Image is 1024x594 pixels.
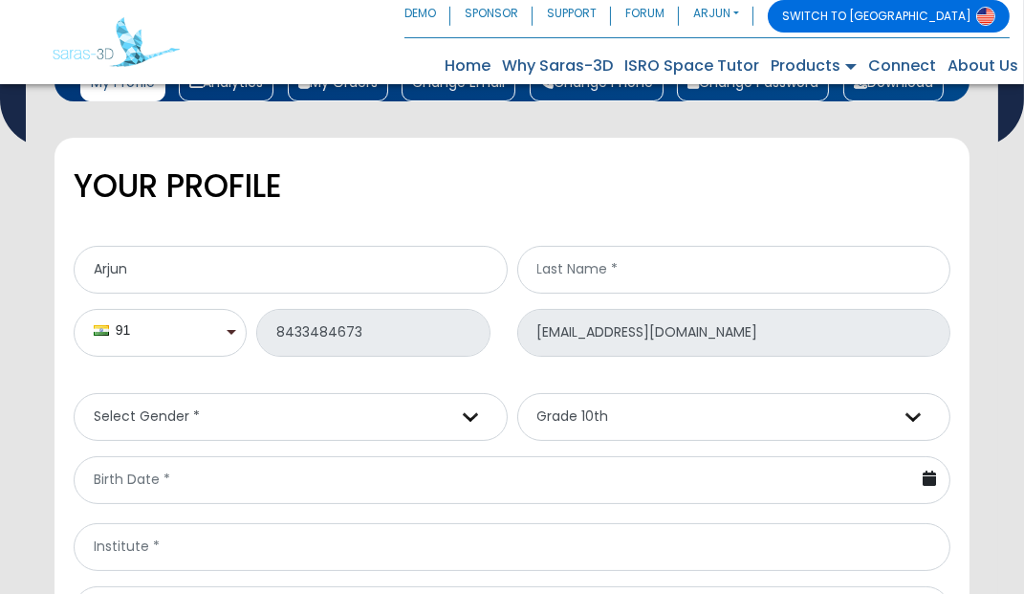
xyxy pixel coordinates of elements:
[53,17,180,67] img: Saras 3D
[496,51,619,81] a: Why Saras-3D
[517,309,951,357] input: Email Address *
[517,246,951,294] input: Last Name *
[439,51,496,81] a: Home
[74,523,950,571] input: Institute *
[765,51,862,81] a: Products
[74,456,950,504] input: Birth Date *
[942,51,1024,81] a: About Us
[256,309,490,357] input: Contact Number *
[74,166,950,208] h3: YOUR PROFILE
[74,246,508,294] input: First Name *
[116,314,149,347] span: 91
[619,51,765,81] a: ISRO Space Tutor
[976,7,995,26] img: Switch to USA
[862,51,942,81] a: Connect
